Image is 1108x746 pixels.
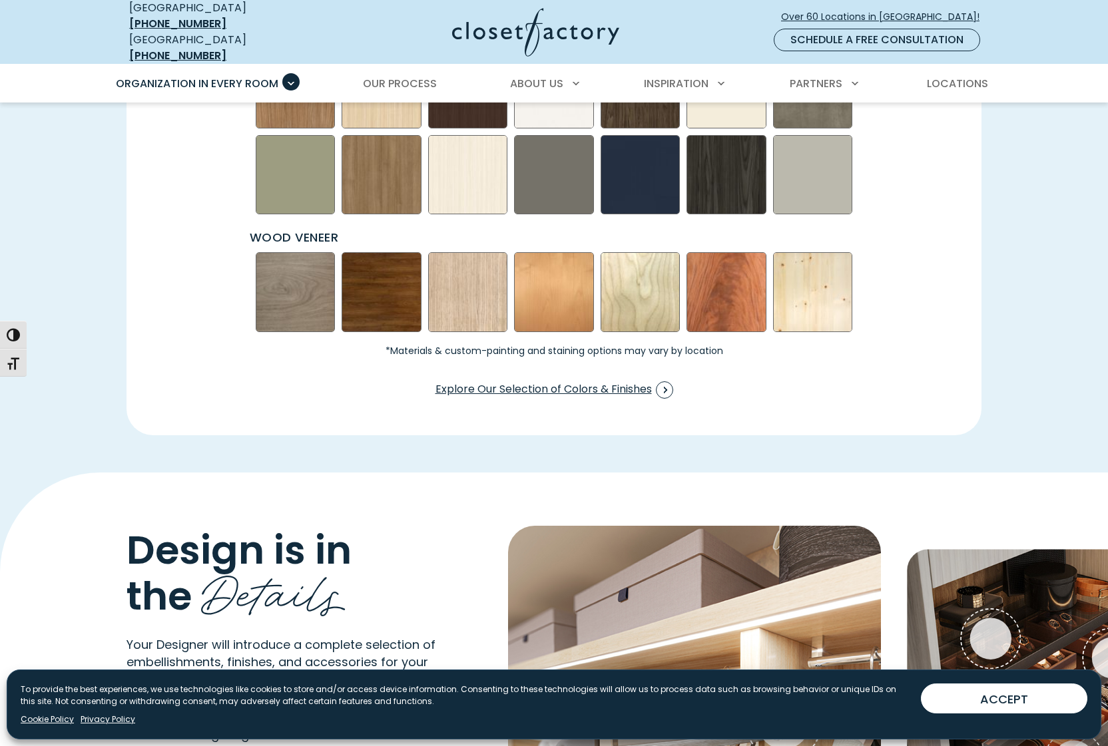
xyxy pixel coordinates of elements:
img: Fashionista [342,135,421,215]
img: Maple [601,252,681,332]
img: Sage [256,135,336,215]
button: ACCEPT [921,683,1087,713]
a: Over 60 Locations in [GEOGRAPHIC_DATA]! [780,5,991,29]
img: White Chocolate [428,135,508,215]
small: *Materials & custom-painting and staining options may vary by location [246,346,862,355]
span: About Us [510,76,563,91]
p: To provide the best experiences, we use technologies like cookies to store and/or access device i... [21,683,910,707]
span: Your Designer will introduce a complete selection of embellishments, finishes, and accessories fo... [127,636,435,687]
img: Blue - High Gloss [601,135,681,215]
span: Our Process [363,76,437,91]
span: Partners [790,76,842,91]
a: [PHONE_NUMBER] [129,48,226,63]
img: Evening Star [514,135,594,215]
a: Privacy Policy [81,713,135,725]
img: African Mahogany [687,252,766,332]
span: Explore Our Selection of Colors & Finishes [435,381,673,399]
span: the [127,568,192,624]
img: Pine Knotty [773,252,853,332]
a: Explore Our Selection of Colors & Finishes [435,377,674,403]
img: Walnut [256,252,336,332]
a: Cookie Policy [21,713,74,725]
span: Locations [927,76,988,91]
a: Schedule a Free Consultation [774,29,980,51]
img: Black Tie [687,135,766,215]
img: Closet Factory Logo [452,8,619,57]
span: Over 60 Locations in [GEOGRAPHIC_DATA]! [781,10,990,24]
span: Design is in [127,522,352,577]
div: [GEOGRAPHIC_DATA] [129,32,322,64]
span: Organization in Every Room [116,76,278,91]
img: Rift Cut Oak [428,252,508,332]
span: Inspiration [644,76,708,91]
a: [PHONE_NUMBER] [129,16,226,31]
img: Walnut- Stained [342,252,421,332]
img: Alder [514,252,594,332]
nav: Primary Menu [107,65,1001,102]
img: Dove Grey [773,135,853,215]
p: Wood Veneer [250,228,862,246]
span: Details [201,552,346,625]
